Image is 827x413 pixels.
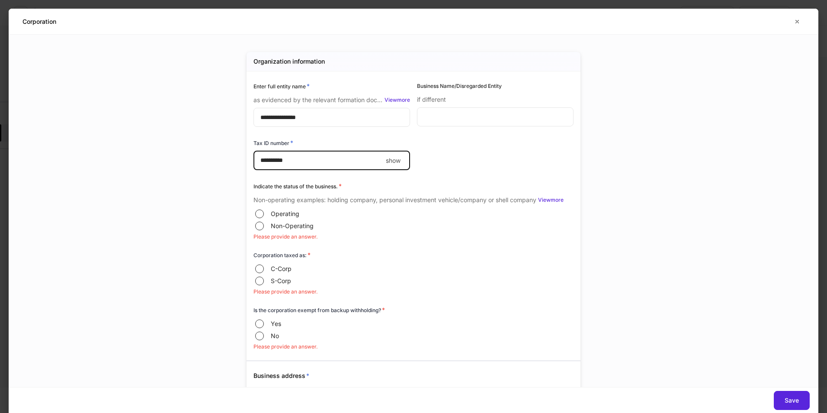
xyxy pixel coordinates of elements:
p: Non-operating examples: holding company, personal investment vehicle/company or shell company [253,196,536,204]
div: Business Name/Disregarded Entity [417,82,574,90]
p: Please provide an answer. [253,233,574,240]
div: Enter full entity name [253,82,410,90]
div: View more [538,197,564,203]
button: Save [774,391,810,410]
button: Viewmore [538,196,564,204]
span: Yes [271,319,281,328]
button: Viewmore [385,96,410,104]
div: Indicate the status of the business. [253,182,574,190]
h5: Organization information [253,57,325,66]
h6: Is the corporation exempt from backup withholding? [253,306,385,314]
p: Please provide an answer. [253,288,574,295]
div: if different [417,90,574,104]
h6: Corporation taxed as: [253,251,311,259]
span: S-Corp [271,277,291,285]
p: as evidenced by the relevant formation document [253,96,383,104]
p: show [386,156,401,165]
div: View more [385,97,410,103]
p: Please provide an answer. [253,343,574,350]
span: No [271,332,279,340]
span: Operating [271,210,299,218]
span: Non-Operating [271,222,314,230]
h5: Corporation [22,17,56,26]
span: C-Corp [271,265,292,273]
div: Save [785,397,799,403]
h6: Tax ID number [253,139,293,147]
div: Business address [247,361,574,380]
